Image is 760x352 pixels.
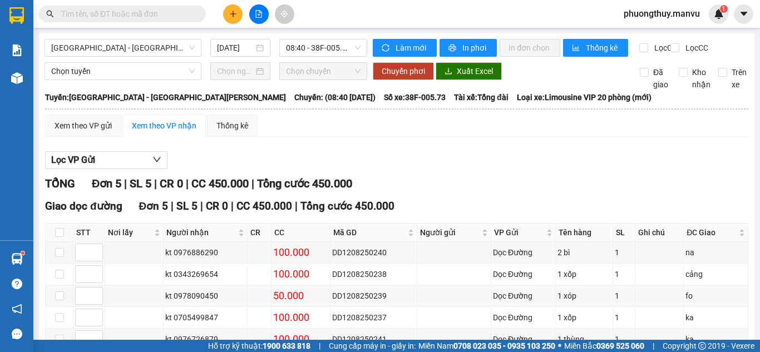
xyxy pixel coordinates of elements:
span: caret-down [739,9,749,19]
span: Đơn 5 [139,200,169,212]
div: DD1208250240 [332,246,414,259]
td: DD1208250237 [330,307,417,329]
div: cảng [685,268,746,280]
div: DD1208250237 [332,311,414,324]
div: kt 0705499847 [165,311,245,324]
input: Chọn ngày [217,65,254,77]
button: syncLàm mới [373,39,437,57]
strong: 0708 023 035 - 0935 103 250 [453,341,555,350]
th: Ghi chú [635,224,684,242]
button: file-add [249,4,269,24]
span: | [231,200,234,212]
span: copyright [698,342,706,350]
div: DD1208250241 [332,333,414,345]
span: In phơi [462,42,488,54]
span: | [319,340,320,352]
span: SL 5 [130,177,151,190]
span: plus [229,10,237,18]
span: Chọn chuyến [286,63,361,80]
span: Thống kê [586,42,619,54]
div: kt 0343269654 [165,268,245,280]
span: Nơi lấy [108,226,152,239]
div: Xem theo VP nhận [132,120,196,132]
span: Trên xe [727,66,751,91]
th: Tên hàng [556,224,614,242]
span: Kho nhận [688,66,715,91]
td: DD1208250240 [330,242,417,264]
div: kt 0976886290 [165,246,245,259]
span: phuongthuy.manvu [615,7,709,21]
input: 12/08/2025 [217,42,254,54]
span: Đơn 5 [92,177,121,190]
div: Dọc Đường [493,268,554,280]
span: printer [448,44,458,53]
span: Đã giao [649,66,673,91]
div: 100.000 [273,266,329,282]
div: 100.000 [273,331,329,347]
img: icon-new-feature [714,9,724,19]
span: TỔNG [45,177,75,190]
div: DD1208250239 [332,290,414,302]
span: | [251,177,254,190]
span: Cung cấp máy in - giấy in: [329,340,416,352]
div: Dọc Đường [493,311,554,324]
img: solution-icon [11,44,23,56]
button: Lọc VP Gửi [45,151,167,169]
div: Dọc Đường [493,290,554,302]
span: SL 5 [176,200,198,212]
span: bar-chart [572,44,581,53]
td: Dọc Đường [491,307,556,329]
div: 50.000 [273,288,329,304]
div: 1 [615,333,633,345]
span: Người nhận [166,226,236,239]
span: | [186,177,189,190]
span: Người gửi [420,226,480,239]
span: | [295,200,298,212]
button: In đơn chọn [500,39,560,57]
button: aim [275,4,294,24]
td: Dọc Đường [491,242,556,264]
span: ĐC Giao [687,226,737,239]
div: kt 0976726879 [165,333,245,345]
span: VP Gửi [494,226,544,239]
div: 1 [615,268,633,280]
td: Dọc Đường [491,329,556,350]
span: CC 450.000 [236,200,292,212]
button: bar-chartThống kê [563,39,628,57]
img: warehouse-icon [11,72,23,84]
span: Hà Nội - Kỳ Anh [51,39,195,56]
img: warehouse-icon [11,253,23,265]
span: 08:40 - 38F-005.73 [286,39,361,56]
div: Dọc Đường [493,333,554,345]
span: down [152,155,161,164]
span: Chuyến: (08:40 [DATE]) [294,91,376,103]
span: ⚪️ [558,344,561,348]
input: Tìm tên, số ĐT hoặc mã đơn [61,8,193,20]
span: Miền Nam [418,340,555,352]
span: message [12,329,22,339]
div: ka [685,333,746,345]
div: 100.000 [273,245,329,260]
td: DD1208250239 [330,285,417,307]
div: 1 [615,311,633,324]
span: Tổng cước 450.000 [300,200,394,212]
button: printerIn phơi [440,39,497,57]
span: Giao dọc đường [45,200,122,212]
span: CC 450.000 [191,177,249,190]
div: kt 0978090450 [165,290,245,302]
span: | [653,340,654,352]
span: Loại xe: Limousine VIP 20 phòng (mới) [517,91,652,103]
span: download [445,67,452,76]
span: Miền Bắc [564,340,644,352]
th: CR [248,224,272,242]
th: STT [73,224,105,242]
div: 1 [615,290,633,302]
span: Hỗ trợ kỹ thuật: [208,340,310,352]
span: Lọc CC [681,42,710,54]
div: 1 xốp [557,311,611,324]
span: question-circle [12,279,22,289]
span: Tài xế: Tổng đài [454,91,509,103]
button: caret-down [734,4,753,24]
strong: 0369 525 060 [596,341,644,350]
th: CC [272,224,331,242]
